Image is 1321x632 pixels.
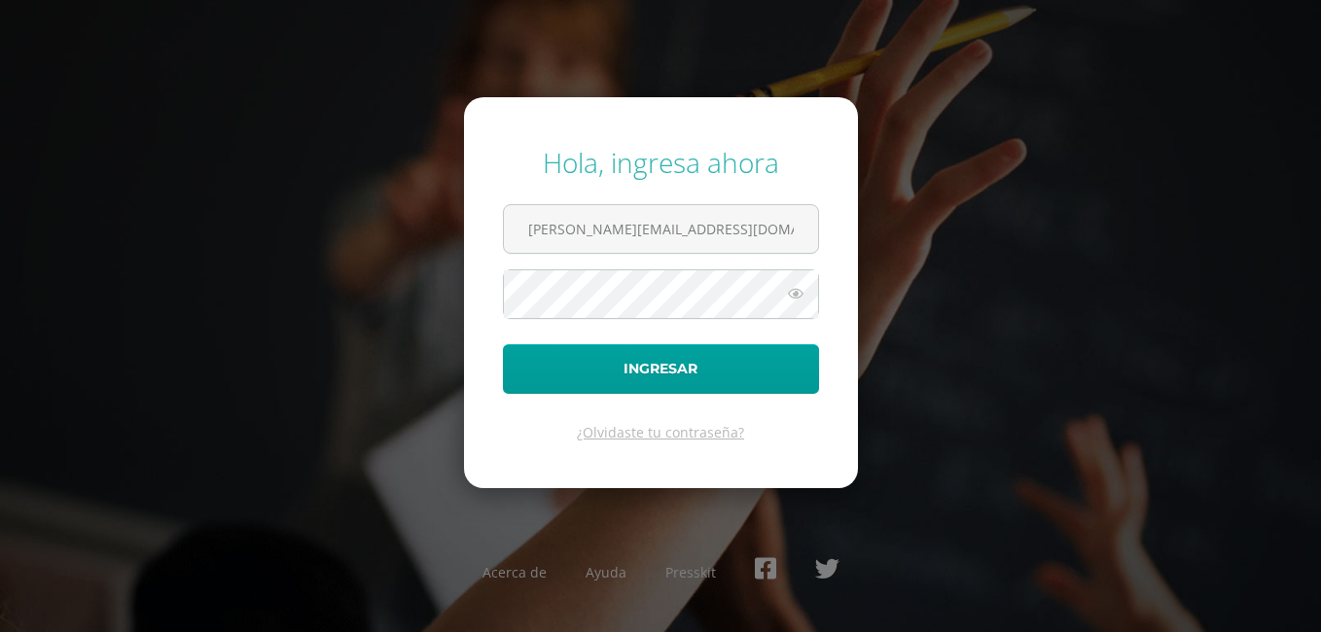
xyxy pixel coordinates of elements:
[482,563,547,581] a: Acerca de
[577,423,744,441] a: ¿Olvidaste tu contraseña?
[503,144,819,181] div: Hola, ingresa ahora
[665,563,716,581] a: Presskit
[586,563,626,581] a: Ayuda
[504,205,818,253] input: Correo electrónico o usuario
[503,344,819,394] button: Ingresar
